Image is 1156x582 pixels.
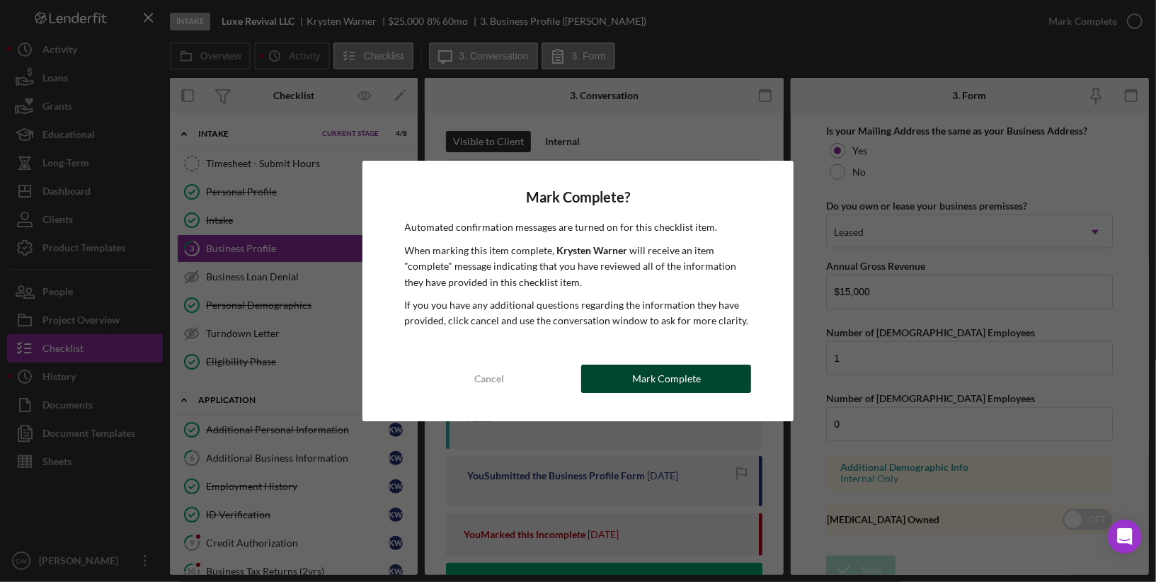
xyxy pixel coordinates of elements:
[405,189,752,205] h4: Mark Complete?
[405,297,752,329] p: If you you have any additional questions regarding the information they have provided, click canc...
[475,365,505,393] div: Cancel
[1108,520,1142,554] div: Open Intercom Messenger
[405,219,752,235] p: Automated confirmation messages are turned on for this checklist item.
[581,365,751,393] button: Mark Complete
[632,365,701,393] div: Mark Complete
[405,243,752,290] p: When marking this item complete, will receive an item "complete" message indicating that you have...
[405,365,575,393] button: Cancel
[557,244,628,256] b: Krysten Warner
